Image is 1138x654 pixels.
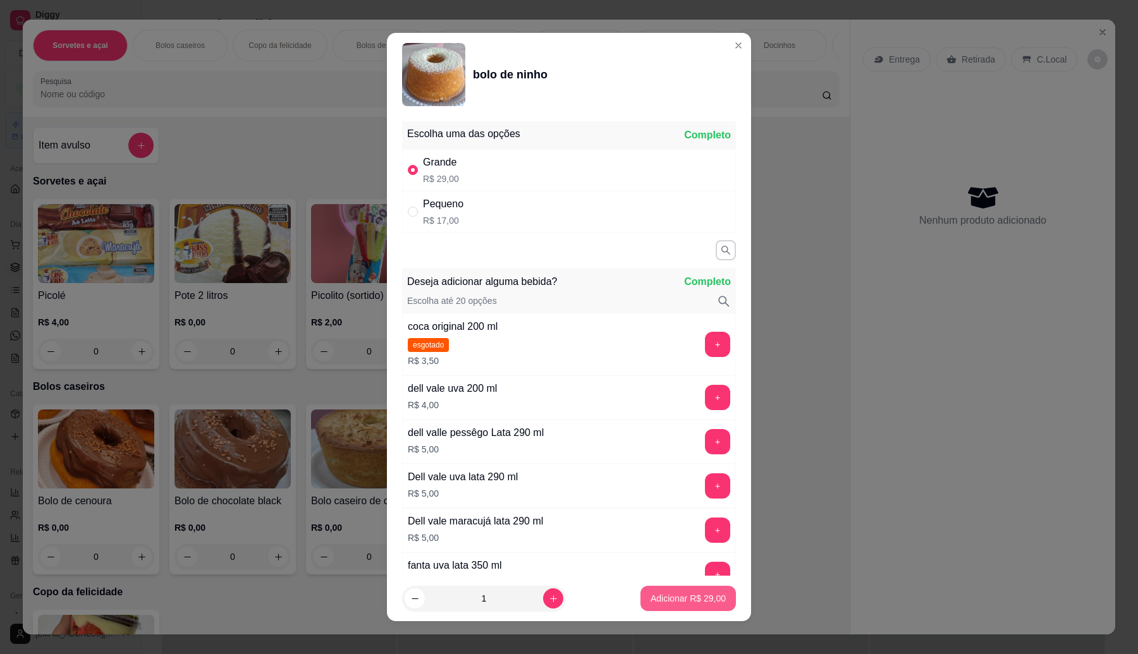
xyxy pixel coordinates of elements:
p: R$ 5,00 [408,531,543,544]
div: Escolha uma das opções [407,126,520,142]
p: R$ 5,00 [408,443,544,456]
div: Dell vale maracujá lata 290 ml [408,514,543,529]
button: Adicionar R$ 29,00 [640,586,736,611]
p: Escolha até 20 opções [407,294,497,308]
div: Grande [423,155,459,170]
p: R$ 3,50 [408,354,498,367]
button: add [705,332,730,357]
p: R$ 4,00 [408,399,497,411]
p: R$ 5,00 [408,487,518,500]
button: add [705,518,730,543]
div: Completo [684,128,731,143]
p: R$ 17,00 [423,214,463,227]
button: Close [728,35,749,56]
div: dell valle pessêgo Lata 290 ml [408,425,544,440]
p: Adicionar R$ 29,00 [651,592,726,605]
p: Completo [684,274,731,289]
button: add [705,562,730,587]
button: add [705,385,730,410]
div: Pequeno [423,197,463,212]
div: dell vale uva 200 ml [408,381,497,396]
button: decrease-product-quantity [405,588,425,609]
span: esgotado [408,338,449,352]
button: add [705,429,730,454]
button: add [705,473,730,499]
div: fanta uva lata 350 ml [408,558,502,573]
img: product-image [402,43,465,106]
p: Deseja adicionar alguma bebida? [407,274,558,289]
div: bolo de ninho [473,66,548,83]
div: coca original 200 ml [408,319,498,334]
div: Dell vale uva lata 290 ml [408,469,518,485]
button: increase-product-quantity [543,588,563,609]
p: R$ 29,00 [423,173,459,185]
